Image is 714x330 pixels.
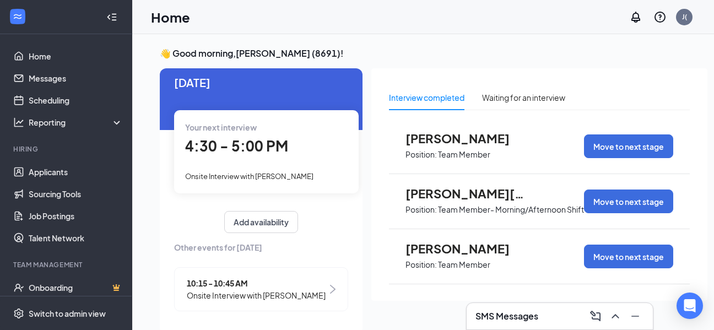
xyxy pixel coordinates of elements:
[29,161,123,183] a: Applicants
[629,310,642,323] svg: Minimize
[405,259,437,270] p: Position:
[607,307,624,325] button: ChevronUp
[589,310,602,323] svg: ComposeMessage
[389,91,464,104] div: Interview completed
[475,310,538,322] h3: SMS Messages
[29,67,123,89] a: Messages
[29,117,123,128] div: Reporting
[653,10,667,24] svg: QuestionInfo
[29,89,123,111] a: Scheduling
[13,260,121,269] div: Team Management
[174,74,348,91] span: [DATE]
[29,183,123,205] a: Sourcing Tools
[682,12,687,21] div: J(
[29,308,106,319] div: Switch to admin view
[405,204,437,215] p: Position:
[405,241,527,256] span: [PERSON_NAME]
[185,172,313,181] span: Onsite Interview with [PERSON_NAME]
[29,227,123,249] a: Talent Network
[185,137,288,155] span: 4:30 - 5:00 PM
[160,47,707,59] h3: 👋 Good morning, [PERSON_NAME] (8691) !
[29,205,123,227] a: Job Postings
[629,10,642,24] svg: Notifications
[405,186,527,201] span: [PERSON_NAME][DEMOGRAPHIC_DATA]
[584,190,673,213] button: Move to next stage
[185,122,257,132] span: Your next interview
[438,204,584,215] p: Team Member- Morning/Afternoon Shift
[13,117,24,128] svg: Analysis
[405,149,437,160] p: Position:
[13,144,121,154] div: Hiring
[187,277,326,289] span: 10:15 - 10:45 AM
[677,293,703,319] div: Open Intercom Messenger
[174,241,348,253] span: Other events for [DATE]
[626,307,644,325] button: Minimize
[609,310,622,323] svg: ChevronUp
[482,91,565,104] div: Waiting for an interview
[438,259,490,270] p: Team Member
[584,245,673,268] button: Move to next stage
[584,134,673,158] button: Move to next stage
[106,12,117,23] svg: Collapse
[438,149,490,160] p: Team Member
[224,211,298,233] button: Add availability
[29,45,123,67] a: Home
[405,131,527,145] span: [PERSON_NAME]
[587,307,604,325] button: ComposeMessage
[151,8,190,26] h1: Home
[29,277,123,299] a: OnboardingCrown
[12,11,23,22] svg: WorkstreamLogo
[187,289,326,301] span: Onsite Interview with [PERSON_NAME]
[13,308,24,319] svg: Settings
